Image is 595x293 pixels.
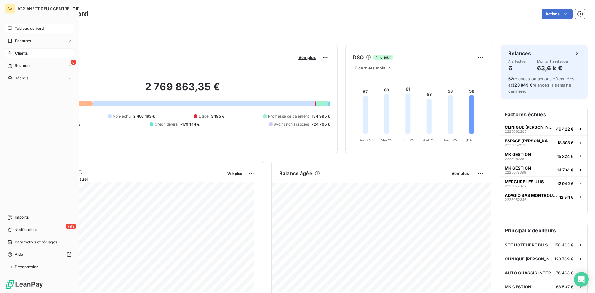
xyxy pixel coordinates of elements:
[554,256,574,261] span: 120 769 €
[508,50,531,57] h6: Relances
[15,63,31,69] span: Relances
[227,171,242,176] span: Voir plus
[556,284,574,289] span: 68 507 €
[508,63,527,73] h4: 6
[15,26,44,31] span: Tableau de bord
[423,138,435,142] tspan: Juil. 25
[501,122,587,135] button: CLINIQUE [PERSON_NAME] 2222506220549 422 €
[505,152,531,157] span: MK GESTION
[211,113,224,119] span: 3 195 €
[537,63,569,73] h4: 63,6 k €
[373,55,393,60] span: 0 jour
[557,167,574,172] span: 14 734 €
[35,81,330,99] h2: 2 769 863,35 €
[501,163,587,176] button: MK GESTION222507238914 734 €
[312,122,330,127] span: -24 705 €
[505,198,527,202] span: 2225052346
[297,55,318,60] button: Voir plus
[312,113,330,119] span: 134 995 €
[505,171,526,174] span: 2225072389
[505,166,531,171] span: MK GESTION
[559,195,574,200] span: 12 911 €
[505,242,554,247] span: STE HOTELIERE DU SH61QG
[443,138,457,142] tspan: Août 25
[501,223,587,238] h6: Principaux débiteurs
[505,193,557,198] span: ADAGIO SAS MONTROUGE
[557,181,574,186] span: 12 942 €
[113,113,131,119] span: Non-échu
[15,215,29,220] span: Imports
[15,227,37,233] span: Notifications
[155,122,178,127] span: Crédit divers
[15,38,31,44] span: Factures
[5,279,43,289] img: Logo LeanPay
[35,176,223,182] span: Chiffre d'affaires mensuel
[268,113,309,119] span: Promesse de paiement
[71,60,76,65] span: 6
[512,82,532,87] span: 328 849 €
[557,154,574,159] span: 15 324 €
[226,171,244,176] button: Voir plus
[508,60,527,63] span: À effectuer
[501,190,587,204] button: ADAGIO SAS MONTROUGE222505234612 911 €
[505,130,527,133] span: 2225062205
[505,125,553,130] span: CLINIQUE [PERSON_NAME] 2
[505,284,531,289] span: MK GESTION
[505,184,526,188] span: 2225072075
[15,264,39,270] span: Déconnexion
[558,140,574,145] span: 18 808 €
[402,138,414,142] tspan: Juin 25
[279,170,312,177] h6: Balance âgée
[501,107,587,122] h6: Factures échues
[556,270,574,275] span: 76 483 €
[452,171,469,176] span: Voir plus
[66,224,76,229] span: +99
[537,60,569,63] span: Montant à relancer
[501,135,587,149] button: ESPACE [PERSON_NAME]222506252618 808 €
[501,176,587,190] button: MERCURE LES ULIS222507207512 942 €
[508,76,513,81] span: 62
[180,122,200,127] span: -179 144 €
[450,171,471,176] button: Voir plus
[381,138,392,142] tspan: Mai 25
[505,256,554,261] span: CLINIQUE [PERSON_NAME] 2
[505,157,527,161] span: 2225062382
[505,138,555,143] span: ESPACE [PERSON_NAME]
[355,65,385,70] span: 6 derniers mois
[505,179,544,184] span: MERCURE LES ULIS
[298,55,316,60] span: Voir plus
[15,51,28,56] span: Clients
[466,138,478,142] tspan: [DATE]
[199,113,209,119] span: Litige
[542,9,573,19] button: Actions
[15,75,28,81] span: Tâches
[5,250,74,260] a: Aide
[353,54,364,61] h6: DSO
[508,76,574,94] span: relances ou actions effectuées et relancés la semaine dernière.
[505,143,527,147] span: 2225062526
[133,113,155,119] span: 2 407 183 €
[554,242,574,247] span: 158 433 €
[505,270,556,275] span: AUTO CHASSIS INTERNATIONAL
[574,272,589,287] div: Open Intercom Messenger
[360,138,371,142] tspan: Avr. 25
[15,239,57,245] span: Paramètres et réglages
[5,4,15,14] div: AA
[501,149,587,163] button: MK GESTION222506238215 324 €
[556,127,574,131] span: 49 422 €
[274,122,309,127] span: Avoirs non associés
[15,252,23,257] span: Aide
[17,6,82,11] span: A22 ANETT DEUX CENTRE LOIRE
